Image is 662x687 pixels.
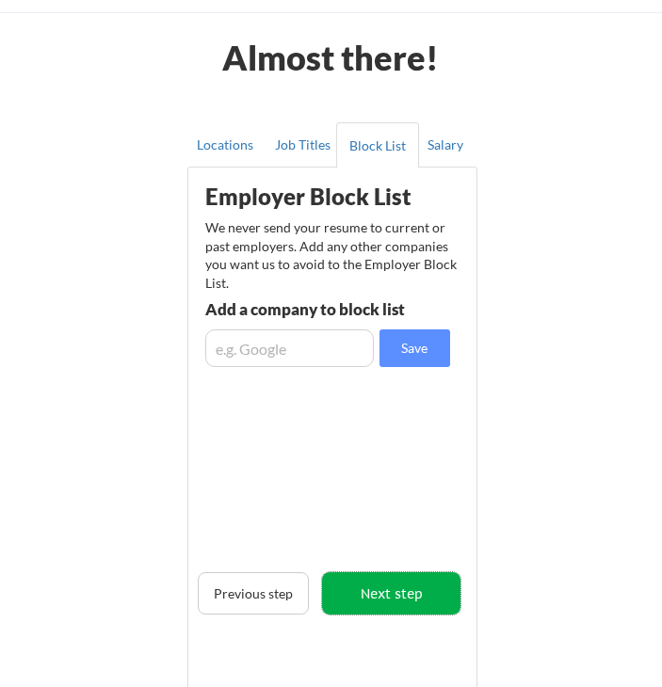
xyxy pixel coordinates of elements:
[205,329,374,367] input: e.g. Google
[205,185,462,208] div: Employer Block List
[198,572,309,615] button: Previous step
[200,40,462,74] div: Almost there!
[205,301,437,317] div: Add a company to block list
[336,122,419,168] button: Block List
[187,122,265,168] button: Locations
[322,572,460,615] button: Next step
[379,329,450,367] button: Save
[264,122,341,168] button: Job Titles
[412,122,477,168] button: Salary
[205,218,463,292] div: We never send your resume to current or past employers. Add any other companies you want us to av...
